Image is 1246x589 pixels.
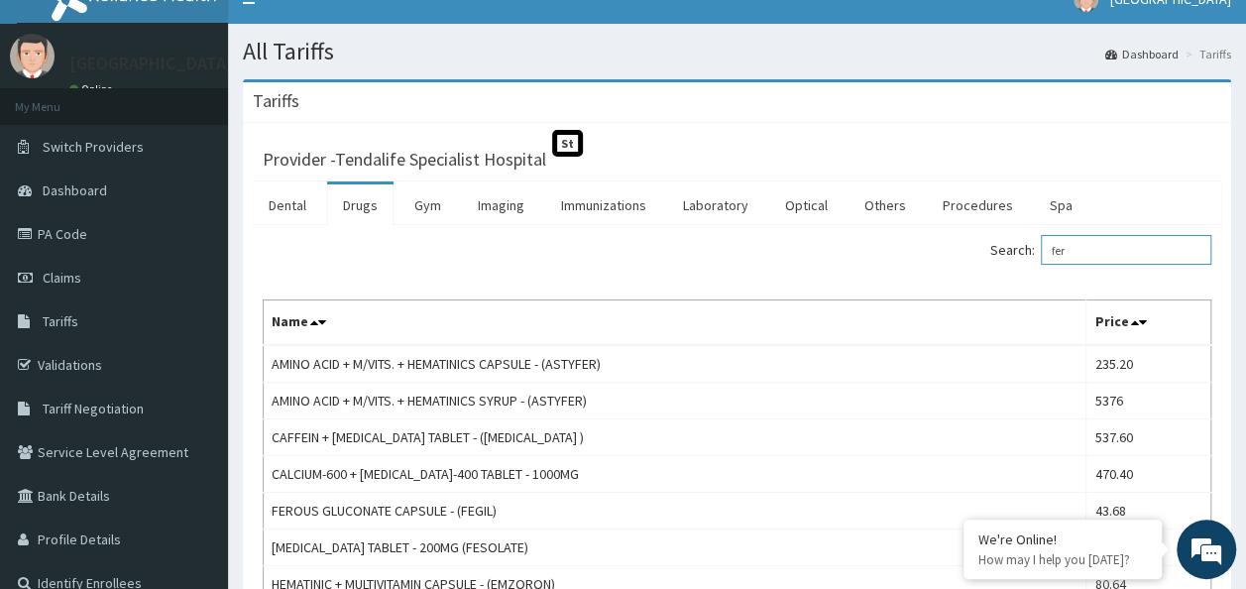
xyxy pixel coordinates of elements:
span: We're online! [115,172,274,372]
td: CALCIUM-600 + [MEDICAL_DATA]-400 TABLET - 1000MG [264,456,1086,493]
a: Procedures [927,184,1029,226]
td: 235.20 [1086,345,1211,383]
a: Dashboard [1105,46,1179,62]
td: FEROUS GLUCONATE CAPSULE - (FEGIL) [264,493,1086,530]
td: 5376 [1086,383,1211,419]
a: Imaging [462,184,540,226]
a: Immunizations [545,184,662,226]
span: Dashboard [43,181,107,199]
div: Minimize live chat window [325,10,373,58]
a: Others [849,184,922,226]
a: Online [69,82,117,96]
span: Tariffs [43,312,78,330]
p: How may I help you today? [978,551,1147,568]
a: Drugs [327,184,394,226]
input: Search: [1041,235,1211,265]
td: 537.60 [1086,419,1211,456]
span: St [552,130,583,157]
h3: Provider - Tendalife Specialist Hospital [263,151,546,169]
a: Optical [769,184,844,226]
td: AMINO ACID + M/VITS. + HEMATINICS SYRUP - (ASTYFER) [264,383,1086,419]
th: Price [1086,300,1211,346]
a: Spa [1034,184,1088,226]
img: User Image [10,34,55,78]
span: Switch Providers [43,138,144,156]
h1: All Tariffs [243,39,1231,64]
img: d_794563401_company_1708531726252_794563401 [37,99,80,149]
li: Tariffs [1181,46,1231,62]
textarea: Type your message and hit 'Enter' [10,385,378,454]
div: We're Online! [978,530,1147,548]
td: AMINO ACID + M/VITS. + HEMATINICS CAPSULE - (ASTYFER) [264,345,1086,383]
td: CAFFEIN + [MEDICAL_DATA] TABLET - ([MEDICAL_DATA] ) [264,419,1086,456]
td: 43.68 [1086,493,1211,530]
label: Search: [990,235,1211,265]
td: [MEDICAL_DATA] TABLET - 200MG (FESOLATE) [264,530,1086,566]
th: Name [264,300,1086,346]
a: Dental [253,184,322,226]
div: Chat with us now [103,111,333,137]
h3: Tariffs [253,92,299,110]
span: Claims [43,269,81,287]
td: 470.40 [1086,456,1211,493]
p: [GEOGRAPHIC_DATA] [69,55,233,72]
span: Tariff Negotiation [43,400,144,417]
a: Laboratory [667,184,764,226]
a: Gym [398,184,457,226]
